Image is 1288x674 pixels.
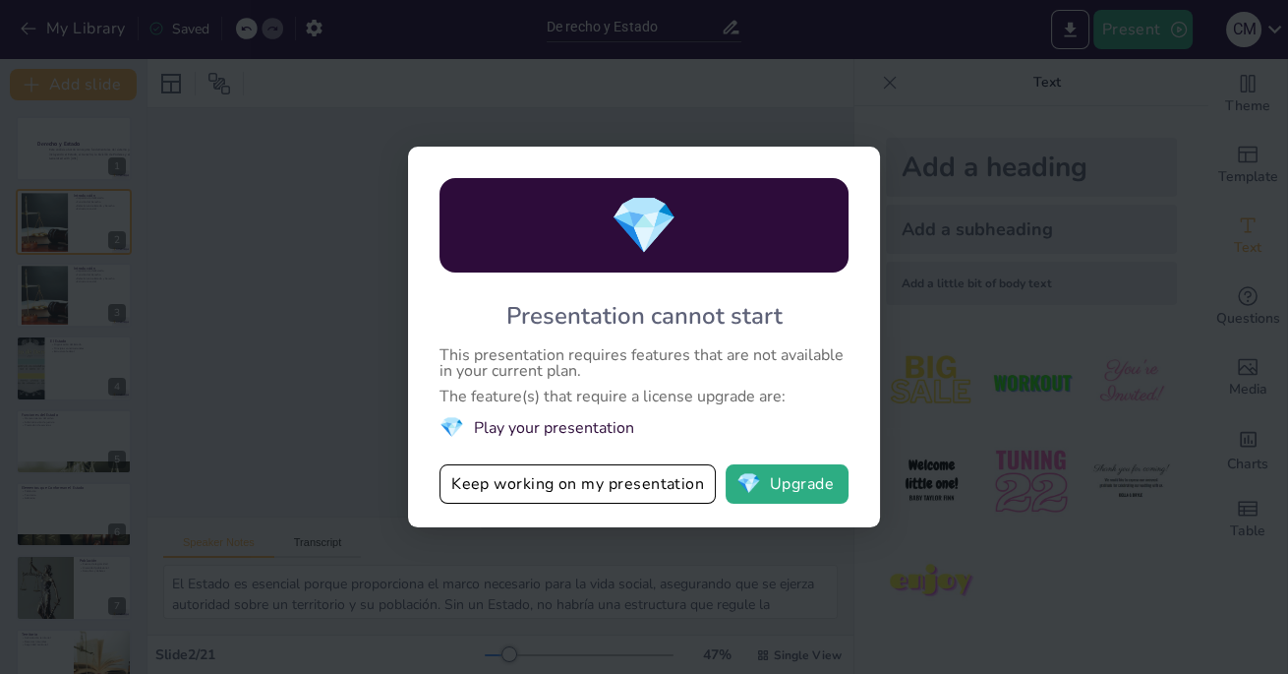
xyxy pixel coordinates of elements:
div: The feature(s) that require a license upgrade are: [439,389,849,404]
div: This presentation requires features that are not available in your current plan. [439,347,849,379]
button: diamondUpgrade [726,464,849,504]
div: Presentation cannot start [506,300,783,332]
span: diamond [736,474,761,494]
span: diamond [610,188,678,264]
button: Keep working on my presentation [439,464,716,504]
span: diamond [439,414,464,441]
li: Play your presentation [439,414,849,441]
